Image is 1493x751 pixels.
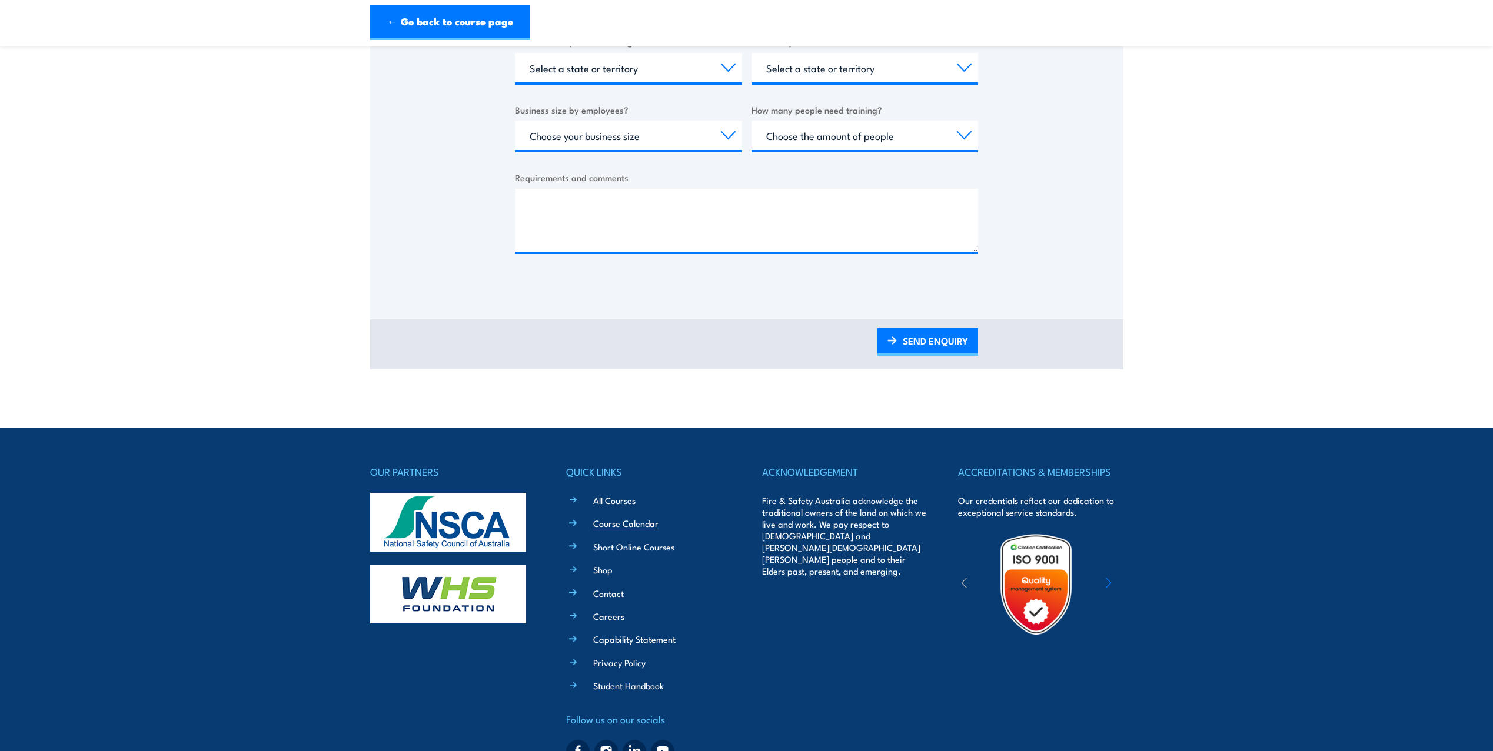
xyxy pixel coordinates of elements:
a: Capability Statement [593,633,676,645]
a: ← Go back to course page [370,5,530,40]
h4: ACCREDITATIONS & MEMBERSHIPS [958,463,1123,480]
a: Privacy Policy [593,656,646,669]
img: whs-logo-footer [370,565,526,623]
a: All Courses [593,494,636,506]
label: Requirements and comments [515,171,978,184]
img: Untitled design (19) [985,533,1088,636]
label: Business size by employees? [515,103,742,116]
a: Contact [593,587,624,599]
a: Student Handbook [593,679,664,692]
a: SEND ENQUIRY [877,328,978,356]
a: Careers [593,610,624,622]
p: Our credentials reflect our dedication to exceptional service standards. [958,495,1123,518]
p: Fire & Safety Australia acknowledge the traditional owners of the land on which we live and work.... [762,495,927,577]
h4: OUR PARTNERS [370,463,535,480]
h4: ACKNOWLEDGEMENT [762,463,927,480]
img: ewpa-logo [1088,564,1191,605]
h4: QUICK LINKS [566,463,731,480]
label: How many people need training? [752,103,979,116]
h4: Follow us on our socials [566,711,731,727]
a: Shop [593,563,613,576]
a: Course Calendar [593,517,659,529]
img: nsca-logo-footer [370,493,526,552]
a: Short Online Courses [593,540,674,553]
